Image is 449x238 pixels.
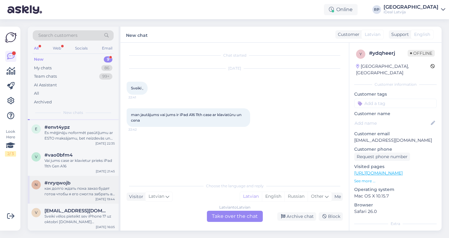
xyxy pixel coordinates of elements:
[332,193,341,200] div: Me
[354,99,437,108] input: Add a tag
[35,154,37,159] span: v
[354,146,437,153] p: Customer phone
[277,212,316,221] div: Archive chat
[354,221,437,227] div: Extra
[5,129,16,157] div: Look Here
[219,205,250,210] div: Latvian to Latvian
[34,99,52,105] div: Archived
[74,44,89,52] div: Socials
[44,124,70,130] span: #envt4ypz
[35,210,37,215] span: v
[335,31,359,38] div: Customer
[34,56,44,63] div: New
[95,141,115,146] div: [DATE] 22:35
[354,91,437,97] p: Customer tags
[149,193,164,200] span: Latvian
[44,180,70,186] span: #nryqwojb
[34,82,57,88] div: AI Assistant
[101,65,112,71] div: 86
[384,5,439,10] div: [GEOGRAPHIC_DATA]
[34,90,39,97] div: All
[354,137,437,144] p: [EMAIL_ADDRESS][DOMAIN_NAME]
[356,63,430,76] div: [GEOGRAPHIC_DATA], [GEOGRAPHIC_DATA]
[207,211,263,222] div: Take over the chat
[44,214,115,225] div: Sveiki vēlos pieteikt sev iPhone 17 uz oktobri [DOMAIN_NAME] [DEMOGRAPHIC_DATA][DOMAIN_NAME] būs ...
[354,178,437,184] p: See more ...
[384,10,439,15] div: iDeal Latvija
[101,44,114,52] div: Email
[127,66,343,71] div: [DATE]
[35,127,37,131] span: e
[131,112,242,123] span: man jautājums vai jums ir iPad A16 11th case ar klaviatūru un cena
[96,225,115,229] div: [DATE] 16:05
[99,73,112,80] div: 99+
[127,53,343,58] div: Chat started
[408,50,435,57] span: Offline
[38,32,78,39] span: Search customers
[355,120,430,127] input: Add name
[354,170,403,176] a: [URL][DOMAIN_NAME]
[131,86,143,90] span: Sveiki ,
[354,82,437,87] div: Customer information
[354,131,437,137] p: Customer email
[354,186,437,193] p: Operating system
[354,202,437,208] p: Browser
[5,32,17,43] img: Askly Logo
[104,56,112,63] div: 9
[324,4,358,15] div: Online
[44,152,73,158] span: #vao0bfm4
[96,169,115,174] div: [DATE] 21:45
[354,193,437,199] p: Mac OS X 10.15.7
[128,95,152,100] span: 22:41
[354,230,437,237] p: Notes
[262,192,284,201] div: English
[414,31,430,38] span: English
[33,44,40,52] div: All
[5,151,16,157] div: 2 / 3
[284,192,308,201] div: Russian
[63,110,83,115] span: New chats
[354,110,437,117] p: Customer name
[44,208,109,214] span: vecuks26@inbox.lv
[34,65,52,71] div: My chats
[311,193,324,199] span: Other
[354,153,410,161] div: Request phone number
[127,183,343,189] div: Choose the language and reply
[126,30,148,39] label: New chat
[359,52,362,56] span: y
[95,197,115,201] div: [DATE] 19:44
[365,31,380,38] span: Latvian
[319,212,343,221] div: Block
[354,163,437,170] p: Visited pages
[369,50,408,57] div: # ydqheerj
[372,5,381,14] div: RP
[52,44,62,52] div: Web
[384,5,445,15] a: [GEOGRAPHIC_DATA]iDeal Latvija
[128,127,152,132] span: 22:42
[389,31,409,38] div: Support
[44,158,115,169] div: Vai jums case ar klavietur prieks iPad 11th Gen A16
[127,193,143,200] div: Visitor
[34,73,57,80] div: Team chats
[44,130,115,141] div: Es mēģināju noformēt pasūtījumu ar ESTO maksājamu, bet neizdevās un tagad pie maniem pasūtījumiem...
[44,186,115,197] div: как долго ждать пока заказ будет готов чтобы я его смогла забрать в магазине оформляла онлайн чер...
[240,192,262,201] div: Latvian
[354,208,437,215] p: Safari 26.0
[35,182,38,187] span: n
